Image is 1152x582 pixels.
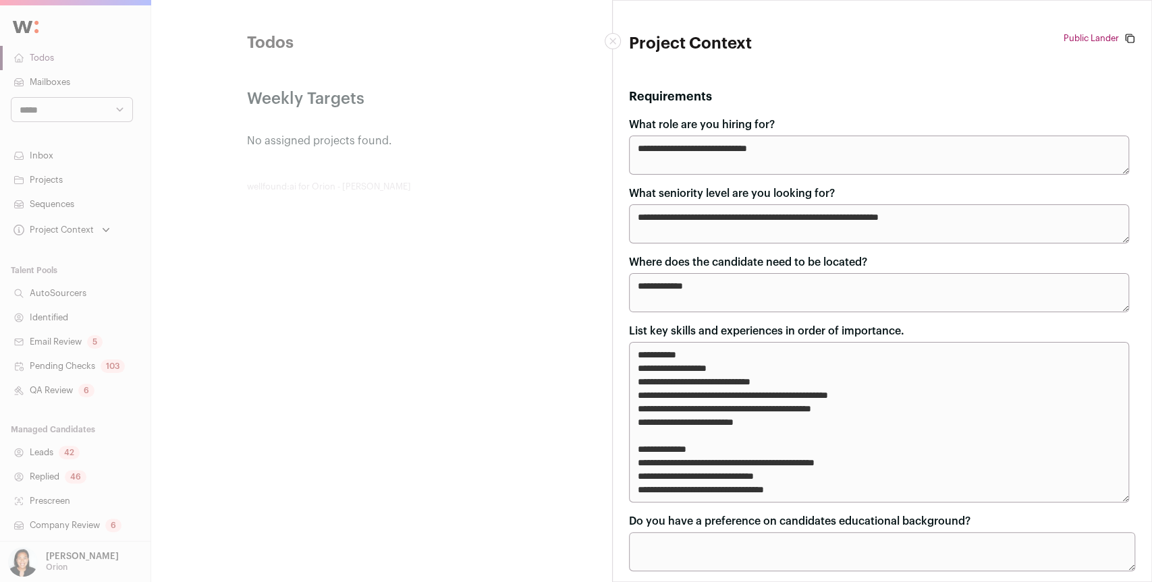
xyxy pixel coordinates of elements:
h1: Project Context [629,33,798,55]
label: List key skills and experiences in order of importance. [629,323,904,339]
label: Do you have a preference on candidates educational background? [629,513,970,529]
button: Close modal [605,33,621,49]
h2: Requirements [629,87,1135,106]
label: What seniority level are you looking for? [629,185,835,202]
label: Where does the candidate need to be located? [629,254,867,270]
label: What role are you hiring for? [629,117,775,133]
a: Public Lander [1064,33,1119,44]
